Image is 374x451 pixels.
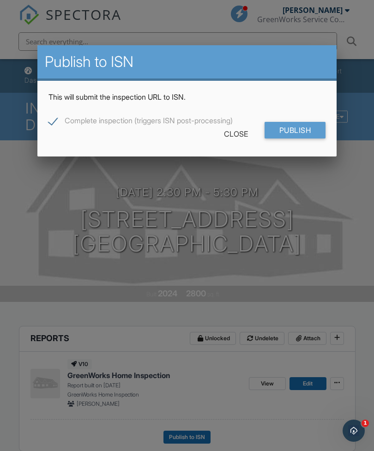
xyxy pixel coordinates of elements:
[45,53,329,71] h2: Publish to ISN
[362,420,369,427] span: 1
[48,92,326,102] p: This will submit the inspection URL to ISN.
[48,116,233,128] label: Complete inspection (triggers ISN post-processing)
[343,420,365,442] iframe: Intercom live chat
[209,126,263,142] div: Close
[265,122,326,138] input: Publish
